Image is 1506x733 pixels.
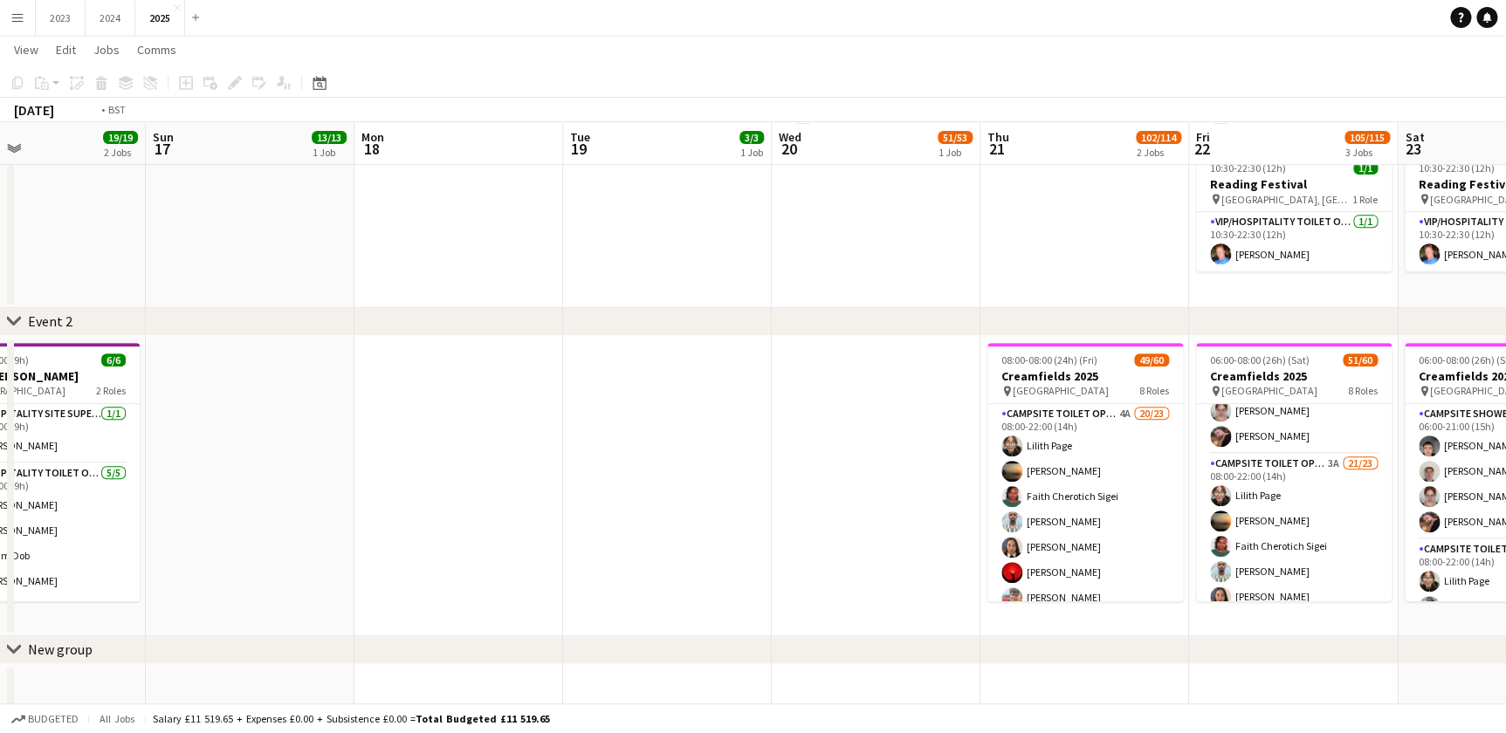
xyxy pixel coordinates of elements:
span: Comms [137,42,176,58]
div: [DATE] [14,101,54,119]
span: Edit [56,42,76,58]
button: 2025 [135,1,185,35]
a: Edit [49,38,83,61]
span: View [14,42,38,58]
span: All jobs [96,712,138,725]
span: Budgeted [28,713,79,725]
div: BST [108,103,126,116]
div: Event 2 [28,312,72,330]
button: 2024 [86,1,135,35]
button: 2023 [36,1,86,35]
span: Jobs [93,42,120,58]
a: Jobs [86,38,127,61]
div: New group [28,641,93,658]
div: Salary £11 519.65 + Expenses £0.00 + Subsistence £0.00 = [153,712,550,725]
a: Comms [130,38,183,61]
span: Total Budgeted £11 519.65 [416,712,550,725]
a: View [7,38,45,61]
button: Budgeted [9,709,81,729]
